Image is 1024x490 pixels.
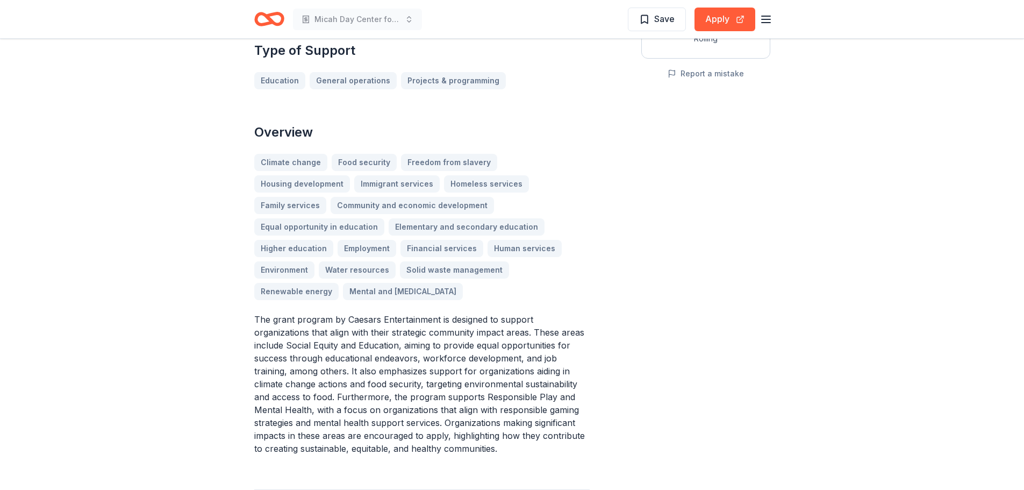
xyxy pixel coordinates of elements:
a: Education [254,72,305,89]
span: Micah Day Center for the Unsheltered [314,13,400,26]
button: Apply [694,8,755,31]
span: Save [654,12,675,26]
button: Save [628,8,686,31]
div: Rolling [650,32,761,45]
h2: Type of Support [254,42,590,59]
a: General operations [310,72,397,89]
p: The grant program by Caesars Entertainment is designed to support organizations that align with t... [254,313,590,455]
a: Home [254,6,284,32]
button: Report a mistake [668,67,744,80]
a: Projects & programming [401,72,506,89]
h2: Overview [254,124,590,141]
button: Micah Day Center for the Unsheltered [293,9,422,30]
